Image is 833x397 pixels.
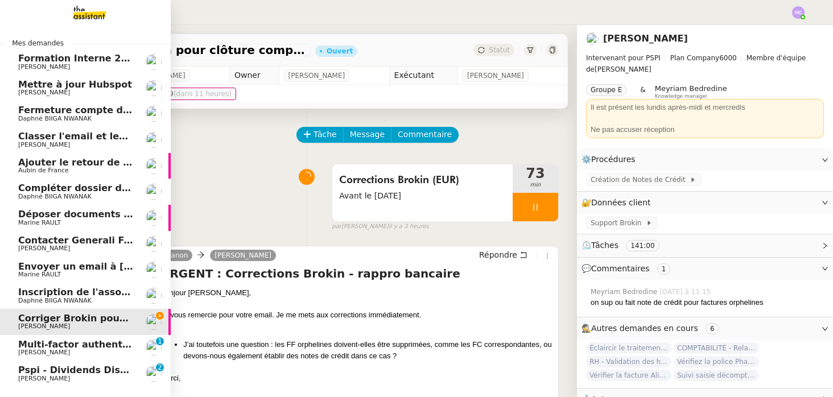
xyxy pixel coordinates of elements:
div: 🕵️Autres demandes en cours 6 [577,317,833,340]
span: [PERSON_NAME] [18,322,70,330]
span: [PERSON_NAME] [18,245,70,252]
div: 💬Commentaires 1 [577,258,833,280]
li: J’ai toutefois une question : les FF orphelines doivent-elles être supprimées, comme les FC corre... [183,339,554,361]
img: users%2FKPVW5uJ7nAf2BaBJPZnFMauzfh73%2Favatar%2FDigitalCollectionThumbnailHandler.jpeg [146,184,162,200]
span: Mettre à jour Hubspot [18,79,132,90]
span: Création de Notes de Crédit [591,174,690,185]
span: 6000 [719,54,737,62]
span: 🕵️ [582,324,724,333]
div: 🔐Données client [577,192,833,214]
img: users%2Fa6PbEmLwvGXylUqKytRPpDpAx153%2Favatar%2Ffanny.png [146,54,162,70]
span: Procédures [591,155,636,164]
a: Manon [160,250,192,260]
div: Ouvert [327,48,353,55]
span: Contacter Generali France pour demande AU094424 [18,235,285,246]
span: Aubin de France [18,167,69,174]
img: users%2FKPVW5uJ7nAf2BaBJPZnFMauzfh73%2Favatar%2FDigitalCollectionThumbnailHandler.jpeg [146,288,162,304]
span: Knowledge manager [655,93,708,100]
small: [PERSON_NAME] [332,222,428,231]
span: il y a 3 heures [389,222,429,231]
a: [PERSON_NAME] [603,33,688,44]
app-user-label: Knowledge manager [655,84,727,99]
span: Marine RAULT [18,219,61,226]
span: [DATE] à 11:15 [659,287,713,297]
span: RH - Validation des heures employés PSPI - août 2025 [586,356,671,367]
span: Support Brokin [591,217,646,229]
div: Ne pas accuser réception [591,124,819,135]
span: 💬 [582,264,675,273]
p: 1 [158,337,162,348]
button: Commentaire [391,127,459,143]
button: Répondre [475,249,531,261]
td: Exécutant [389,67,457,85]
span: Meyriam Bedredine [655,84,727,93]
span: & [640,84,645,99]
img: users%2Fo4K84Ijfr6OOM0fa5Hz4riIOf4g2%2Favatar%2FChatGPT%20Image%201%20aou%CC%82t%202025%2C%2010_2... [146,262,162,278]
span: Vérifier la facture Alissa Dr [586,370,671,381]
span: Répondre [479,249,517,260]
span: Compléter dossier domiciliation asso sur Se Domicilier [18,183,299,193]
span: 73 [513,167,558,180]
div: Merci, [160,373,554,384]
img: users%2Fa6PbEmLwvGXylUqKytRPpDpAx153%2Favatar%2Ffanny.png [146,366,162,382]
span: Tâches [591,241,618,250]
span: Classer l'email et les fichiers [18,131,166,142]
span: Daphné BIIGA NWANAK [18,193,92,200]
div: Il est présent les lundis après-midi et mercredis [591,102,819,113]
nz-tag: Groupe E [586,84,626,96]
img: users%2Fa6PbEmLwvGXylUqKytRPpDpAx153%2Favatar%2Ffanny.png [146,340,162,355]
img: users%2Fa6PbEmLwvGXylUqKytRPpDpAx153%2Favatar%2Ffanny.png [146,80,162,96]
span: Tâche [314,128,337,141]
button: Message [343,127,391,143]
span: [PERSON_NAME] [288,70,345,81]
nz-tag: 1 [657,263,671,275]
div: Je vous remercie pour votre email. Je me mets aux corrections immédiatement. [160,309,554,321]
p: 2 [158,363,162,374]
span: Corrections Brokin (EUR) [339,172,506,189]
span: [PERSON_NAME] [467,70,524,81]
span: Envoyer un email à [EMAIL_ADDRESS][DOMAIN_NAME] [18,261,297,272]
span: Données client [591,198,651,207]
span: Inscription de l'association à la [GEOGRAPHIC_DATA] [18,287,288,297]
span: Intervenant pour PSPI [586,54,661,62]
nz-badge-sup: 1 [156,337,164,345]
span: Corriger Brokin pour clôture comptable [18,313,220,324]
nz-tag: 6 [706,323,719,334]
span: Pspi - Dividends Distrubution Certificate Remittance copy: Sign and Return [DATE] - Pspi_b00f3388... [18,365,717,375]
a: [PERSON_NAME] [210,250,276,260]
h4: URGENT : Corrections Brokin - rappro bancaire [160,266,554,282]
img: users%2F0zQGGmvZECeMseaPawnreYAQQyS2%2Favatar%2Feddadf8a-b06f-4db9-91c4-adeed775bb0f [586,32,599,45]
span: [PERSON_NAME] [18,63,70,71]
span: Daphné BIIGA NWANAK [18,297,92,304]
span: par [332,222,341,231]
span: Multi-factor authentication expires [DATE] 9/11/20250588dce9498f385d8e1be13c99cb183ffe3487a9 [18,339,533,350]
nz-badge-sup: 2 [156,363,164,371]
span: Marine RAULT [18,271,61,278]
span: Mes demandes [5,38,71,49]
img: svg [792,6,805,19]
img: users%2FKPVW5uJ7nAf2BaBJPZnFMauzfh73%2Favatar%2FDigitalCollectionThumbnailHandler.jpeg [146,106,162,122]
span: Statut [489,46,510,54]
span: Daphné BIIGA NWANAK [18,115,92,122]
span: Ajouter le retour de crédit à la commission [18,157,238,168]
nz-tag: 141:00 [626,240,659,251]
span: [PERSON_NAME] [586,52,824,75]
span: (dans 11 heures) [174,90,232,98]
div: ⚙️Procédures [577,148,833,171]
span: Vérifiez la police Pharaon Deema [674,356,759,367]
span: COMPTABILITÉ - Relance des primes GoldenCare impayées- septembre 2025 [674,342,759,354]
img: users%2Fo4K84Ijfr6OOM0fa5Hz4riIOf4g2%2Favatar%2FChatGPT%20Image%201%20aou%CC%82t%202025%2C%2010_2... [146,210,162,226]
span: Avant le [DATE] [339,189,506,202]
span: Suivi saisie décomptes non-confiés Ecohub - septembre 2025 [674,370,759,381]
img: users%2F0zQGGmvZECeMseaPawnreYAQQyS2%2Favatar%2Feddadf8a-b06f-4db9-91c4-adeed775bb0f [146,314,162,330]
span: Fermeture compte domiciliation Kandbaz [18,105,230,115]
span: Commentaires [591,264,649,273]
span: [PERSON_NAME] [18,349,70,356]
span: Plan Company [670,54,719,62]
span: min [513,180,558,190]
div: Bonjour [PERSON_NAME], [160,287,554,299]
img: users%2FNmPW3RcGagVdwlUj0SIRjiM8zA23%2Favatar%2Fb3e8f68e-88d8-429d-a2bd-00fb6f2d12db [146,132,162,148]
button: Tâche [296,127,344,143]
span: [PERSON_NAME] [18,375,70,382]
td: Owner [230,67,279,85]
